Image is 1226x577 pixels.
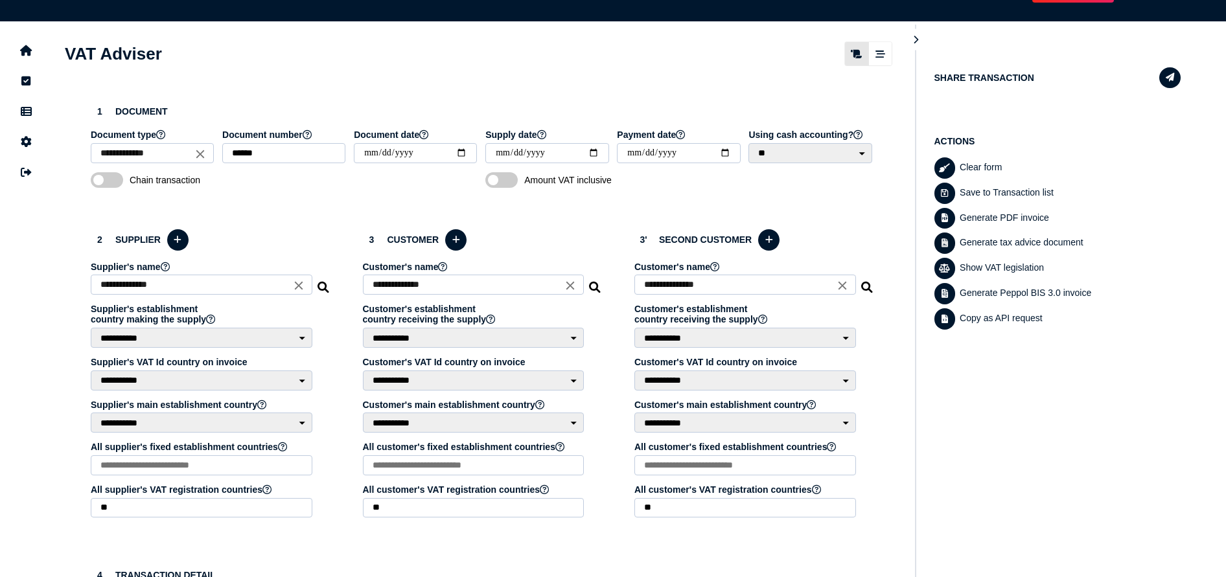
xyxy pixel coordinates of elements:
[91,304,314,324] label: Supplier's establishment country making the supply
[363,262,586,272] label: Customer's name
[1159,67,1181,89] button: Share transaction
[634,442,858,452] label: All customer's fixed establishment countries
[292,278,306,293] i: Close
[130,175,266,185] span: Chain transaction
[193,146,207,161] i: Close
[634,262,858,272] label: Customer's name
[12,128,40,155] button: Manage settings
[934,73,1034,83] h1: Share transaction
[91,400,314,410] label: Supplier's main establishment country
[91,102,874,120] h3: Document
[934,208,956,229] button: Generate pdf
[563,278,577,293] i: Close
[363,400,586,410] label: Customer's main establishment country
[12,67,40,95] button: Tasks
[318,278,330,288] i: Search for a dummy seller
[868,42,892,65] mat-button-toggle: Stepper view
[91,231,109,249] div: 2
[363,304,586,324] label: Customer's establishment country receiving the supply
[91,130,216,140] label: Document type
[934,183,956,204] button: Save transaction
[524,175,660,185] span: Amount VAT inclusive
[78,214,343,540] section: Define the seller
[956,181,1181,206] div: Save to Transaction list
[91,227,330,253] h3: Supplier
[956,256,1181,281] div: Show VAT legislation
[91,130,216,172] app-field: Select a document type
[634,231,653,249] div: 3'
[634,400,858,410] label: Customer's main establishment country
[956,206,1181,231] div: Generate PDF invoice
[634,227,874,253] h3: second customer
[634,357,858,367] label: Customer's VAT Id country on invoice
[589,278,602,288] i: Search for a dummy customer
[65,44,162,64] h1: VAT Adviser
[363,357,586,367] label: Customer's VAT Id country on invoice
[445,229,467,251] button: Add a new customer to the database
[91,102,109,120] div: 1
[634,484,858,495] label: All customer's VAT registration countries
[956,306,1181,332] div: Copy as API request
[934,232,956,254] button: Generate tax advice document
[956,281,1181,306] div: Generate Peppol BIS 3.0 invoice
[354,130,479,140] label: Document date
[748,130,873,140] label: Using cash accounting?
[835,278,850,293] i: Close
[363,227,603,253] h3: Customer
[956,231,1181,256] div: Generate tax advice document
[758,229,780,251] button: Add a new thirdpary to the database
[934,157,956,179] button: Clear form data from invoice panel
[363,231,381,249] div: 3
[21,111,32,112] i: Data manager
[634,304,858,324] label: Customer's establishment country receiving the supply
[12,159,40,186] button: Sign out
[12,98,40,125] button: Data manager
[934,308,956,330] button: Copy data as API request body to clipboard
[905,29,927,51] button: Hide
[485,130,610,140] label: Supply date
[845,42,868,65] mat-button-toggle: Classic scrolling page view
[363,442,586,452] label: All customer's fixed establishment countries
[91,357,314,367] label: Supplier's VAT Id country on invoice
[91,484,314,495] label: All supplier's VAT registration countries
[222,130,347,140] label: Document number
[617,130,742,140] label: Payment date
[956,155,1181,181] div: Clear form
[934,258,956,279] button: Show VAT legislation
[167,229,189,251] button: Add a new supplier to the database
[91,262,314,272] label: Supplier's name
[12,37,40,64] button: Home
[363,484,586,495] label: All customer's VAT registration countries
[934,136,1181,146] h1: Actions
[861,278,874,288] i: Search a customer in the database
[91,442,314,452] label: All supplier's fixed establishment countries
